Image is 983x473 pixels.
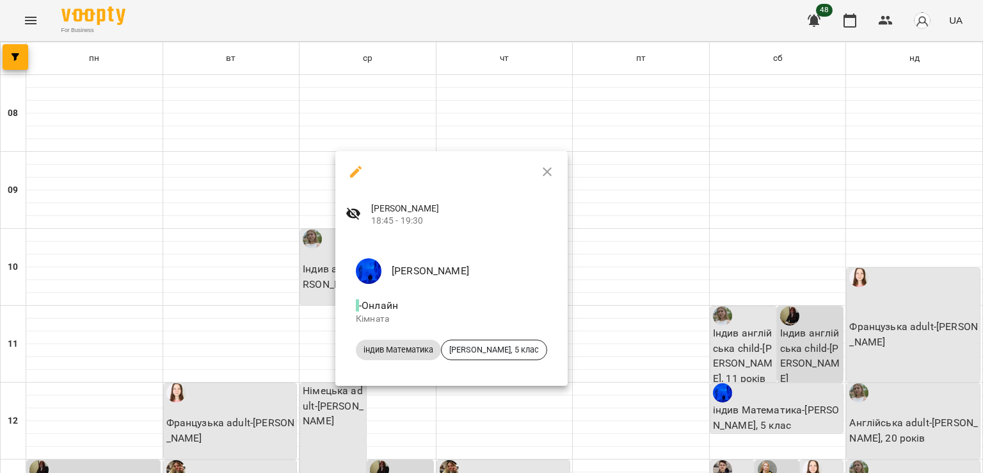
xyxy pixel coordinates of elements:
span: 18:45 - 19:30 [371,215,557,228]
span: [PERSON_NAME], 5 клас [442,344,547,356]
span: [PERSON_NAME] [392,263,547,279]
span: [PERSON_NAME] [371,203,557,215]
span: - Онлайн [356,299,401,311]
p: Кімната [356,313,547,326]
img: 3b43ae1300233944315f23d7593219c8.jpg [356,258,381,284]
div: [PERSON_NAME], 5 клас [441,340,547,360]
span: індив Математика [356,344,441,356]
